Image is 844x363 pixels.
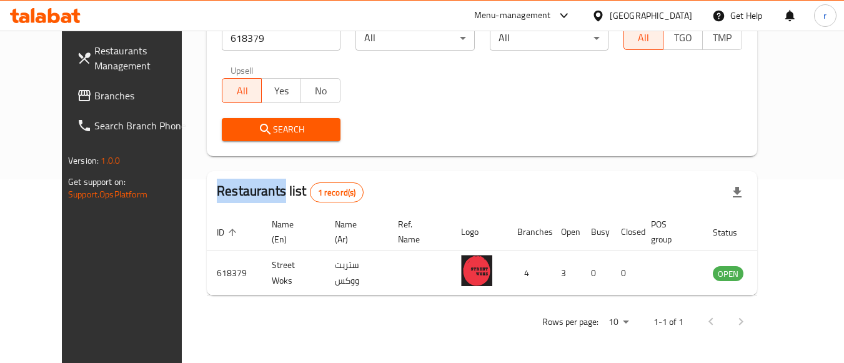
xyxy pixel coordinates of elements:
[823,9,827,22] span: r
[355,26,474,51] div: All
[651,217,688,247] span: POS group
[267,82,296,100] span: Yes
[94,43,193,73] span: Restaurants Management
[207,213,812,296] table: enhanced table
[581,213,611,251] th: Busy
[611,213,641,251] th: Closed
[551,251,581,296] td: 3
[611,251,641,296] td: 0
[94,88,193,103] span: Branches
[68,186,147,202] a: Support.OpsPlatform
[713,267,743,281] span: OPEN
[668,29,698,47] span: TGO
[551,213,581,251] th: Open
[581,251,611,296] td: 0
[300,78,340,103] button: No
[217,225,241,240] span: ID
[325,251,388,296] td: ستريت ووكس
[461,255,492,286] img: Street Woks
[722,177,752,207] div: Export file
[94,118,193,133] span: Search Branch Phone
[272,217,310,247] span: Name (En)
[231,66,254,74] label: Upsell
[222,26,340,51] input: Search for restaurant name or ID..
[507,251,551,296] td: 4
[603,313,633,332] div: Rows per page:
[610,9,692,22] div: [GEOGRAPHIC_DATA]
[629,29,658,47] span: All
[67,111,203,141] a: Search Branch Phone
[222,118,340,141] button: Search
[306,82,335,100] span: No
[702,25,742,50] button: TMP
[451,213,507,251] th: Logo
[653,314,683,330] p: 1-1 of 1
[227,82,257,100] span: All
[310,187,364,199] span: 1 record(s)
[335,217,373,247] span: Name (Ar)
[222,78,262,103] button: All
[398,217,436,247] span: Ref. Name
[623,25,663,50] button: All
[474,8,551,23] div: Menu-management
[542,314,598,330] p: Rows per page:
[207,251,262,296] td: 618379
[232,122,330,137] span: Search
[663,25,703,50] button: TGO
[68,174,126,190] span: Get support on:
[68,152,99,169] span: Version:
[507,213,551,251] th: Branches
[713,225,753,240] span: Status
[490,26,608,51] div: All
[262,251,325,296] td: Street Woks
[101,152,120,169] span: 1.0.0
[67,81,203,111] a: Branches
[67,36,203,81] a: Restaurants Management
[713,266,743,281] div: OPEN
[261,78,301,103] button: Yes
[217,182,364,202] h2: Restaurants list
[708,29,737,47] span: TMP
